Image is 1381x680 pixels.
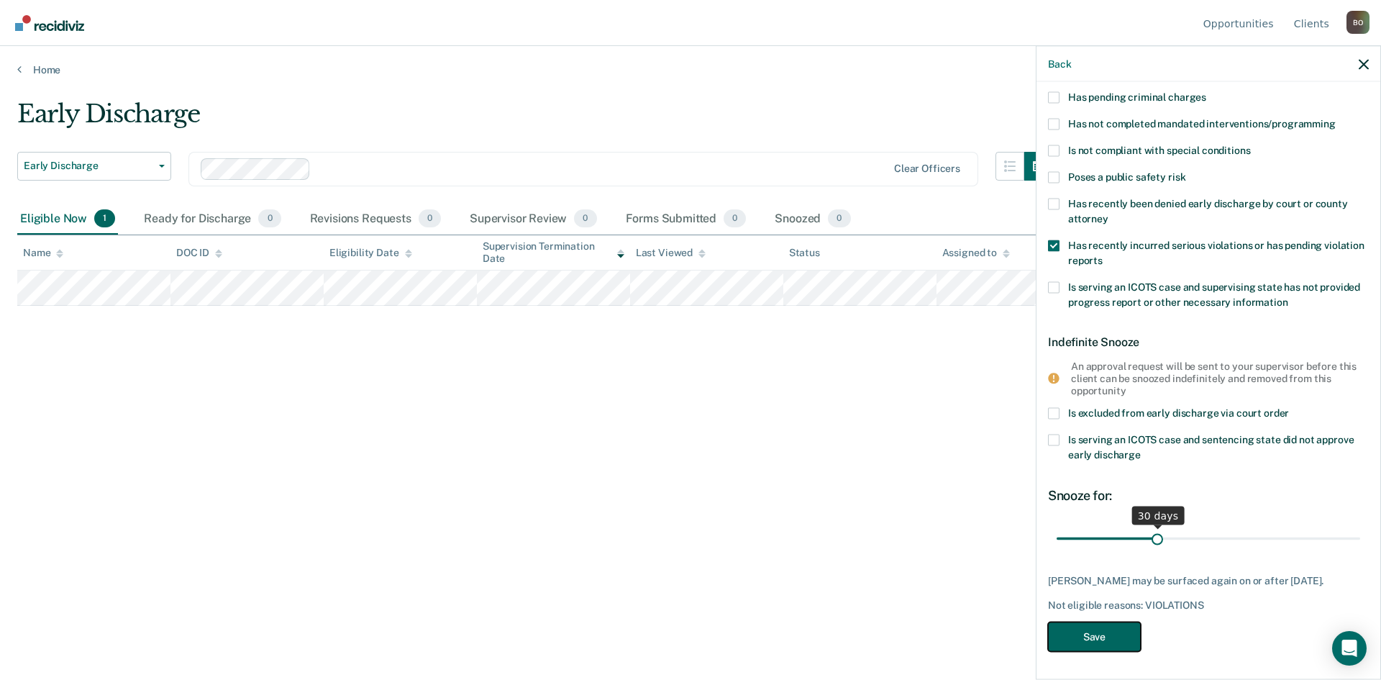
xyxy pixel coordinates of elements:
[1048,599,1369,611] div: Not eligible reasons: VIOLATIONS
[1071,360,1357,396] div: An approval request will be sent to your supervisor before this client can be snoozed indefinitel...
[15,15,84,31] img: Recidiviz
[94,209,115,228] span: 1
[1068,117,1336,129] span: Has not completed mandated interventions/programming
[483,240,624,265] div: Supervision Termination Date
[419,209,441,228] span: 0
[1068,239,1364,266] span: Has recently incurred serious violations or has pending violation reports
[24,160,153,172] span: Early Discharge
[724,209,746,228] span: 0
[17,63,1364,76] a: Home
[258,209,281,228] span: 0
[772,204,853,235] div: Snoozed
[623,204,749,235] div: Forms Submitted
[1132,507,1185,525] div: 30 days
[894,163,960,175] div: Clear officers
[141,204,283,235] div: Ready for Discharge
[1068,197,1348,224] span: Has recently been denied early discharge by court or county attorney
[1346,11,1369,34] button: Profile dropdown button
[1068,144,1250,155] span: Is not compliant with special conditions
[1068,91,1206,102] span: Has pending criminal charges
[574,209,596,228] span: 0
[942,247,1010,259] div: Assigned to
[467,204,600,235] div: Supervisor Review
[1068,434,1354,461] span: Is serving an ICOTS case and sentencing state did not approve early discharge
[1068,281,1360,307] span: Is serving an ICOTS case and supervising state has not provided progress report or other necessar...
[636,247,706,259] div: Last Viewed
[828,209,850,228] span: 0
[1068,171,1185,182] span: Poses a public safety risk
[1346,11,1369,34] div: B O
[23,247,63,259] div: Name
[1332,631,1367,666] div: Open Intercom Messenger
[17,99,1053,140] div: Early Discharge
[1048,574,1369,586] div: [PERSON_NAME] may be surfaced again on or after [DATE].
[1048,323,1369,360] div: Indefinite Snooze
[1068,407,1289,419] span: Is excluded from early discharge via court order
[307,204,444,235] div: Revisions Requests
[176,247,222,259] div: DOC ID
[1048,58,1071,70] button: Back
[1048,622,1141,652] button: Save
[329,247,412,259] div: Eligibility Date
[1048,488,1369,504] div: Snooze for:
[789,247,820,259] div: Status
[17,204,118,235] div: Eligible Now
